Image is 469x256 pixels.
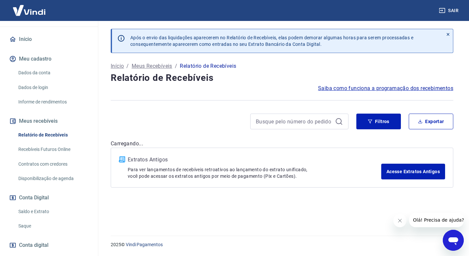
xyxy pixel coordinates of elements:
[119,156,125,162] img: ícone
[111,71,453,84] h4: Relatório de Recebíveis
[16,81,90,94] a: Dados de login
[16,205,90,218] a: Saldo e Extrato
[111,140,453,148] p: Carregando...
[409,213,464,227] iframe: Mensagem da empresa
[443,230,464,251] iframe: Botão para abrir a janela de mensagens
[126,242,163,247] a: Vindi Pagamentos
[8,191,90,205] button: Conta Digital
[180,62,236,70] p: Relatório de Recebíveis
[175,62,177,70] p: /
[356,114,401,129] button: Filtros
[126,62,129,70] p: /
[16,157,90,171] a: Contratos com credores
[381,164,445,179] a: Acesse Extratos Antigos
[8,52,90,66] button: Meu cadastro
[8,0,50,20] img: Vindi
[393,214,406,227] iframe: Fechar mensagem
[111,62,124,70] a: Início
[318,84,453,92] a: Saiba como funciona a programação dos recebimentos
[111,241,453,248] p: 2025 ©
[16,95,90,109] a: Informe de rendimentos
[130,34,413,47] p: Após o envio das liquidações aparecerem no Relatório de Recebíveis, elas podem demorar algumas ho...
[438,5,461,17] button: Sair
[16,128,90,142] a: Relatório de Recebíveis
[256,117,332,126] input: Busque pelo número do pedido
[409,114,453,129] button: Exportar
[132,62,172,70] a: Meus Recebíveis
[4,5,55,10] span: Olá! Precisa de ajuda?
[16,172,90,185] a: Disponibilização de agenda
[8,238,90,252] a: Conta digital
[16,66,90,80] a: Dados da conta
[8,32,90,46] a: Início
[8,114,90,128] button: Meus recebíveis
[16,143,90,156] a: Recebíveis Futuros Online
[128,156,381,164] p: Extratos Antigos
[128,166,381,179] p: Para ver lançamentos de recebíveis retroativos ao lançamento do extrato unificado, você pode aces...
[16,219,90,233] a: Saque
[19,241,48,250] span: Conta digital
